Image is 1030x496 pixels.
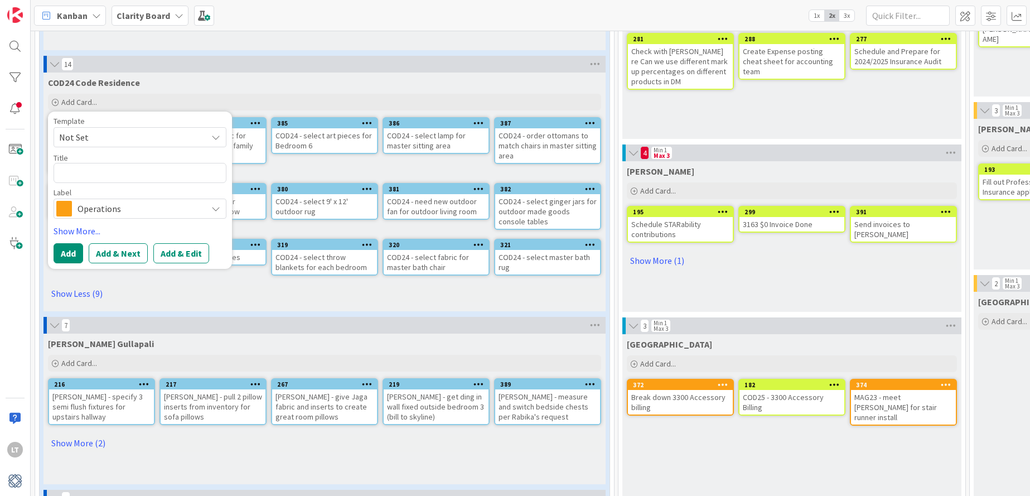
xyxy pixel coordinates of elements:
[161,379,265,424] div: 217[PERSON_NAME] - pull 2 pillow inserts from inventory for sofa pillows
[49,389,154,424] div: [PERSON_NAME] - specify 3 semi flush fixtures for upstairs hallway
[495,118,600,163] div: 387COD24 - order ottomans to match chairs in master sitting area
[839,10,854,21] span: 3x
[494,117,601,164] a: 387COD24 - order ottomans to match chairs in master sitting area
[272,194,377,219] div: COD24 - select 9' x 12' outdoor rug
[495,240,600,275] div: 321COD24 - select master bath rug
[272,240,377,275] div: 319COD24 - select throw blankets for each bedroom
[495,379,600,424] div: 389[PERSON_NAME] - measure and switch bedside chests per Rabika's request
[739,390,844,415] div: COD25 - 3300 Accessory Billing
[851,380,956,390] div: 374
[61,57,74,71] span: 14
[495,389,600,424] div: [PERSON_NAME] - measure and switch bedside chests per Rabika's request
[494,378,601,425] a: 389[PERSON_NAME] - measure and switch bedside chests per Rabika's request
[633,208,733,216] div: 195
[159,378,267,425] a: 217[PERSON_NAME] - pull 2 pillow inserts from inventory for sofa pillows
[153,243,209,263] button: Add & Edit
[495,184,600,194] div: 382
[78,201,201,216] span: Operations
[272,240,377,250] div: 319
[384,240,489,250] div: 320
[500,241,600,249] div: 321
[54,243,83,263] button: Add
[384,389,489,424] div: [PERSON_NAME] - get ding in wall fixed outside bedroom 3 (bill to skyline)
[61,358,97,368] span: Add Card...
[628,34,733,89] div: 281Check with [PERSON_NAME] re Can we use different mark up percentages on different products in DM
[272,379,377,389] div: 267
[640,186,676,196] span: Add Card...
[61,319,70,332] span: 7
[384,379,489,424] div: 219[PERSON_NAME] - get ding in wall fixed outside bedroom 3 (bill to skyline)
[271,117,378,154] a: 385COD24 - select art pieces for Bedroom 6
[627,252,957,269] a: Show More (1)
[850,206,957,243] a: 391Send invoices to [PERSON_NAME]
[166,381,265,388] div: 217
[1005,105,1018,110] div: Min 1
[992,143,1027,153] span: Add Card...
[640,319,649,333] span: 3
[384,379,489,389] div: 219
[992,104,1000,117] span: 3
[57,9,88,22] span: Kanban
[384,184,489,194] div: 381
[161,379,265,389] div: 217
[48,434,601,452] a: Show More (2)
[7,473,23,489] img: avatar
[384,118,489,153] div: 386COD24 - select lamp for master sitting area
[384,118,489,128] div: 386
[851,380,956,425] div: 374MAG23 - meet [PERSON_NAME] for stair runner install
[628,207,733,242] div: 195Schedule STARability contributions
[383,378,490,425] a: 219[PERSON_NAME] - get ding in wall fixed outside bedroom 3 (bill to skyline)
[272,118,377,128] div: 385
[739,207,844,232] div: 2993163 $0 Invoice Done
[494,239,601,276] a: 321COD24 - select master bath rug
[628,207,733,217] div: 195
[389,241,489,249] div: 320
[856,208,956,216] div: 391
[628,44,733,89] div: Check with [PERSON_NAME] re Can we use different mark up percentages on different products in DM
[89,243,148,263] button: Add & Next
[627,33,734,90] a: 281Check with [PERSON_NAME] re Can we use different mark up percentages on different products in DM
[640,146,649,160] span: 4
[739,380,844,415] div: 182COD25 - 3300 Accessory Billing
[49,379,154,389] div: 216
[48,338,154,349] span: GULLA Gullapali
[744,35,844,43] div: 288
[851,217,956,242] div: Send invoices to [PERSON_NAME]
[389,119,489,127] div: 386
[383,117,490,154] a: 386COD24 - select lamp for master sitting area
[850,379,957,426] a: 374MAG23 - meet [PERSON_NAME] for stair runner install
[739,217,844,232] div: 3163 $0 Invoice Done
[161,389,265,424] div: [PERSON_NAME] - pull 2 pillow inserts from inventory for sofa pillows
[809,10,824,21] span: 1x
[272,250,377,275] div: COD24 - select throw blankets for each bedroom
[271,239,378,276] a: 319COD24 - select throw blankets for each bedroom
[271,183,378,220] a: 380COD24 - select 9' x 12' outdoor rug
[7,7,23,23] img: Visit kanbanzone.com
[272,184,377,219] div: 380COD24 - select 9' x 12' outdoor rug
[54,381,154,388] div: 216
[500,381,600,388] div: 389
[1005,110,1019,116] div: Max 3
[628,380,733,390] div: 372
[272,389,377,424] div: [PERSON_NAME] - give Jaga fabric and inserts to create great room pillows
[851,44,956,69] div: Schedule and Prepare for 2024/2025 Insurance Audit
[628,390,733,415] div: Break down 3300 Accessory billing
[54,224,226,238] a: Show More...
[495,184,600,229] div: 382COD24 - select ginger jars for outdoor made goods console tables
[851,207,956,242] div: 391Send invoices to [PERSON_NAME]
[61,97,97,107] span: Add Card...
[48,285,601,302] a: Show Less (9)
[384,240,489,275] div: 320COD24 - select fabric for master bath chair
[738,379,845,416] a: 182COD25 - 3300 Accessory Billing
[384,194,489,219] div: COD24 - need new outdoor fan for outdoor living room
[495,379,600,389] div: 389
[277,381,377,388] div: 267
[654,147,667,153] div: Min 1
[654,320,667,326] div: Min 1
[48,378,155,425] a: 216[PERSON_NAME] - specify 3 semi flush fixtures for upstairs hallway
[824,10,839,21] span: 2x
[992,316,1027,326] span: Add Card...
[654,326,668,331] div: Max 3
[384,250,489,275] div: COD24 - select fabric for master bath chair
[739,207,844,217] div: 299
